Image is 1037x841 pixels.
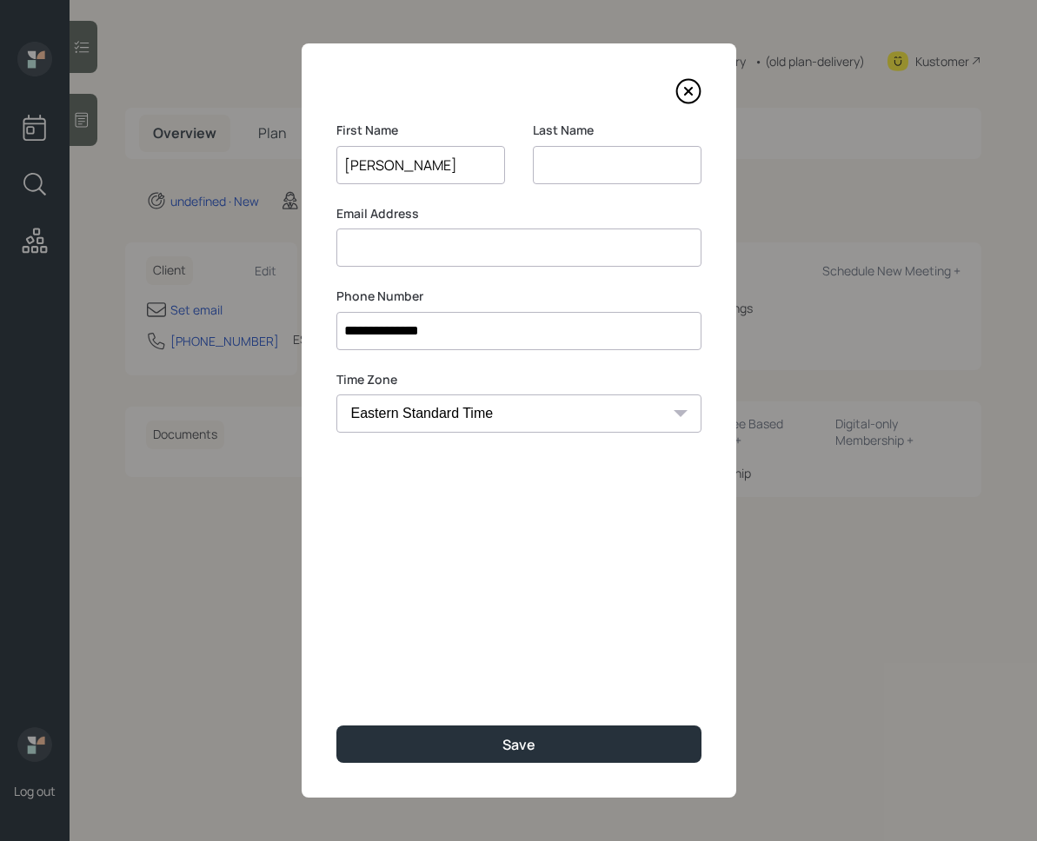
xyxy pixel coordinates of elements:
label: Last Name [533,122,701,139]
label: Phone Number [336,288,701,305]
label: Email Address [336,205,701,222]
label: Time Zone [336,371,701,388]
button: Save [336,725,701,763]
label: First Name [336,122,505,139]
div: Save [502,735,535,754]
